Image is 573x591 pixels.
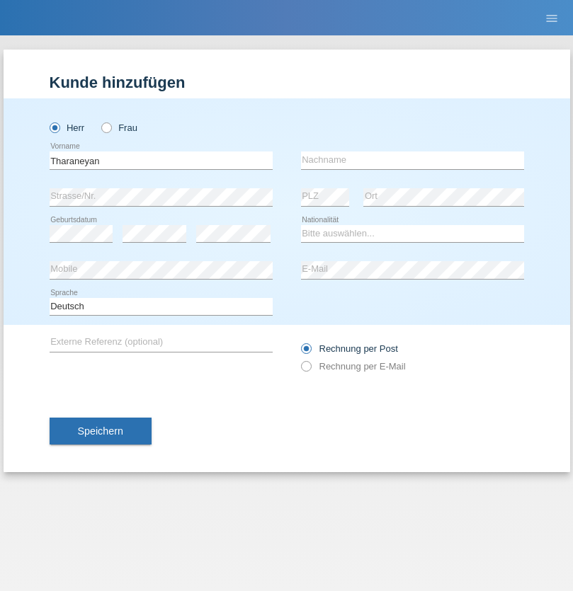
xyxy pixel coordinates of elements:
[50,418,152,444] button: Speichern
[538,13,566,22] a: menu
[301,343,398,354] label: Rechnung per Post
[301,343,310,361] input: Rechnung per Post
[301,361,310,379] input: Rechnung per E-Mail
[78,425,123,437] span: Speichern
[50,74,524,91] h1: Kunde hinzufügen
[101,122,110,132] input: Frau
[301,361,406,372] label: Rechnung per E-Mail
[50,122,85,133] label: Herr
[50,122,59,132] input: Herr
[545,11,559,25] i: menu
[101,122,137,133] label: Frau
